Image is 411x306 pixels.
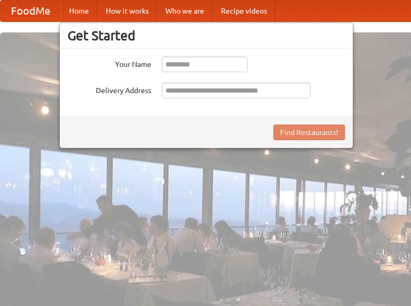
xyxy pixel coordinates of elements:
[68,56,151,70] label: Your Name
[213,1,275,21] a: Recipe videos
[273,124,345,140] button: Find Restaurants!
[61,1,97,21] a: Home
[97,1,157,21] a: How it works
[1,1,61,21] a: FoodMe
[68,83,151,96] label: Delivery Address
[157,1,213,21] a: Who we are
[68,28,345,43] h3: Get Started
